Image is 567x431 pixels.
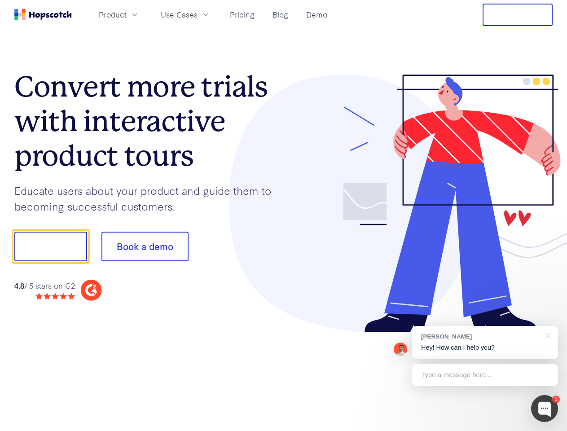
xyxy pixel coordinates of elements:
button: Use Cases [155,7,215,22]
p: Educate users about your product and guide them to becoming successful customers. [14,183,284,214]
a: Blog [269,7,292,22]
span: Use Cases [161,9,198,20]
strong: 4.8 [14,280,24,290]
button: Book a demo [101,232,189,261]
button: Show me! [14,232,87,261]
a: Pricing [226,7,258,22]
h1: Convert more trials with interactive product tours [14,70,284,173]
span: Product [99,9,127,20]
button: Product [93,7,145,22]
div: Type a message here... [412,364,558,386]
div: [PERSON_NAME] [421,332,540,341]
a: Demo [303,7,331,22]
img: Mark Spera [394,343,407,356]
a: Home [14,9,72,20]
p: Hey! How can I help you? [421,343,549,352]
div: / 5 stars on G2 [14,280,75,291]
div: 1 [552,396,560,403]
button: Free Trial [483,4,553,26]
